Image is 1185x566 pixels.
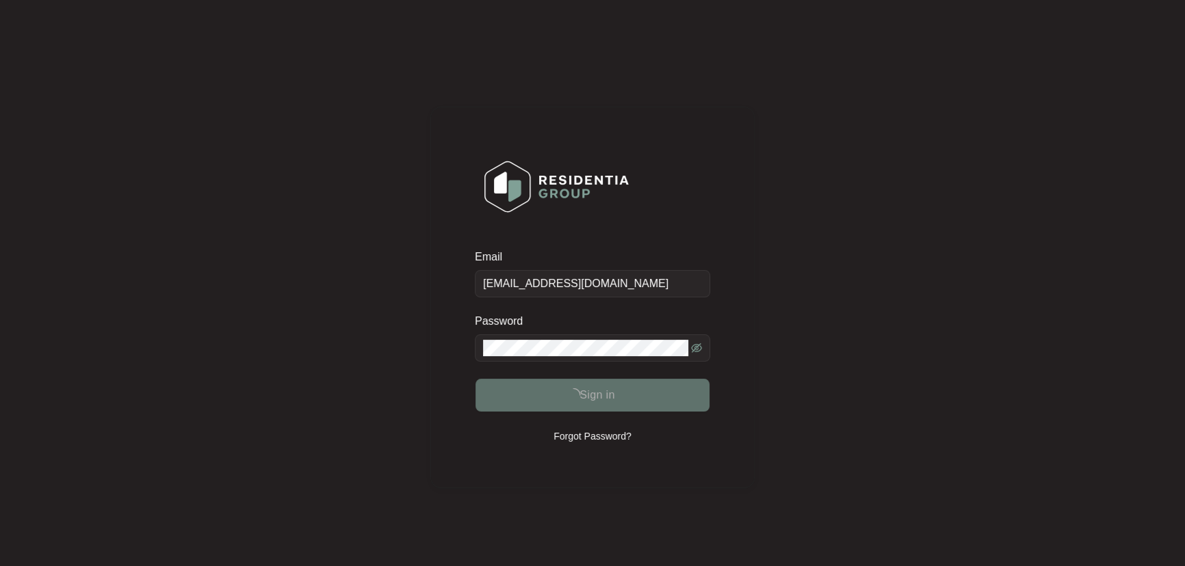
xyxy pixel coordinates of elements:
[554,429,631,443] p: Forgot Password?
[483,340,688,356] input: Password
[476,152,638,221] img: Login Logo
[476,379,709,412] button: Sign in
[564,386,582,404] span: loading
[475,314,533,328] label: Password
[475,250,512,264] label: Email
[475,270,710,297] input: Email
[580,387,615,403] span: Sign in
[691,342,702,353] span: eye-invisible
